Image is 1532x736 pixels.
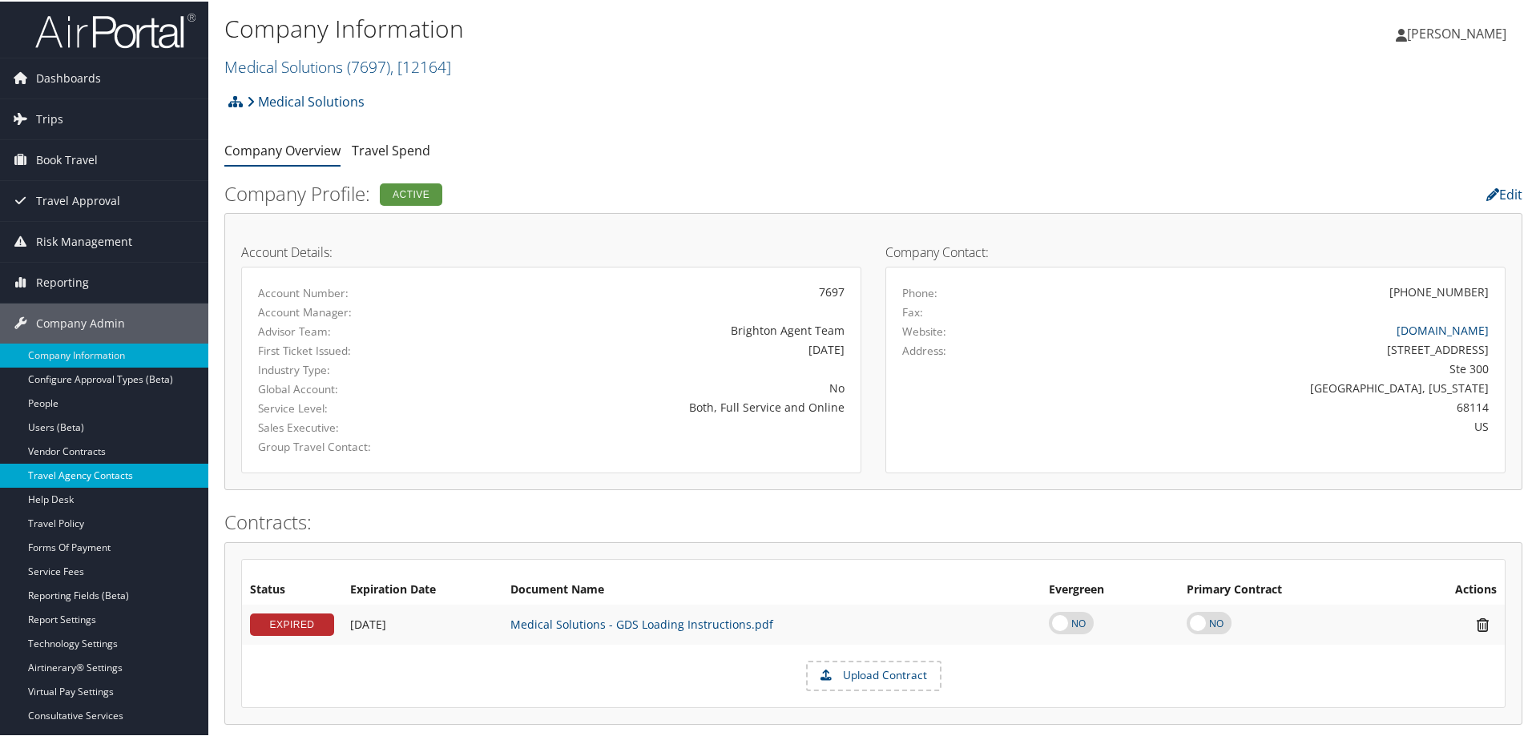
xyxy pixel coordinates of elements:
[1055,340,1490,356] div: [STREET_ADDRESS]
[224,10,1090,44] h1: Company Information
[462,397,845,414] div: Both, Full Service and Online
[1179,574,1393,603] th: Primary Contract
[36,302,125,342] span: Company Admin
[502,574,1041,603] th: Document Name
[885,244,1506,257] h4: Company Contact:
[1055,359,1490,376] div: Ste 300
[247,84,365,116] a: Medical Solutions
[462,378,845,395] div: No
[342,574,502,603] th: Expiration Date
[36,139,98,179] span: Book Travel
[462,282,845,299] div: 7697
[1486,184,1522,202] a: Edit
[350,615,386,630] span: [DATE]
[224,179,1082,206] h2: Company Profile:
[250,612,334,634] div: EXPIRED
[1393,574,1505,603] th: Actions
[258,360,437,376] label: Industry Type:
[36,261,89,301] span: Reporting
[1389,282,1489,299] div: [PHONE_NUMBER]
[258,341,437,357] label: First Ticket Issued:
[258,418,437,434] label: Sales Executive:
[36,98,63,138] span: Trips
[1055,378,1490,395] div: [GEOGRAPHIC_DATA], [US_STATE]
[36,179,120,219] span: Travel Approval
[1469,615,1497,632] i: Remove Contract
[258,437,437,453] label: Group Travel Contact:
[1407,23,1506,41] span: [PERSON_NAME]
[902,303,923,319] label: Fax:
[36,57,101,97] span: Dashboards
[258,284,437,300] label: Account Number:
[224,507,1522,534] h2: Contracts:
[258,322,437,338] label: Advisor Team:
[808,661,940,688] label: Upload Contract
[510,615,773,630] a: Medical Solutions - GDS Loading Instructions.pdf
[462,340,845,356] div: [DATE]
[902,322,946,338] label: Website:
[1055,397,1490,414] div: 68114
[352,140,430,158] a: Travel Spend
[902,284,937,300] label: Phone:
[1055,416,1490,433] div: US
[1396,8,1522,56] a: [PERSON_NAME]
[390,54,451,76] span: , [ 12164 ]
[347,54,390,76] span: ( 7697 )
[350,616,494,630] div: Add/Edit Date
[258,399,437,415] label: Service Level:
[902,341,946,357] label: Address:
[462,320,845,337] div: Brighton Agent Team
[1397,321,1489,336] a: [DOMAIN_NAME]
[242,574,342,603] th: Status
[224,54,451,76] a: Medical Solutions
[35,10,196,48] img: airportal-logo.png
[380,182,442,204] div: Active
[224,140,341,158] a: Company Overview
[241,244,861,257] h4: Account Details:
[1041,574,1179,603] th: Evergreen
[258,303,437,319] label: Account Manager:
[36,220,132,260] span: Risk Management
[258,380,437,396] label: Global Account:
